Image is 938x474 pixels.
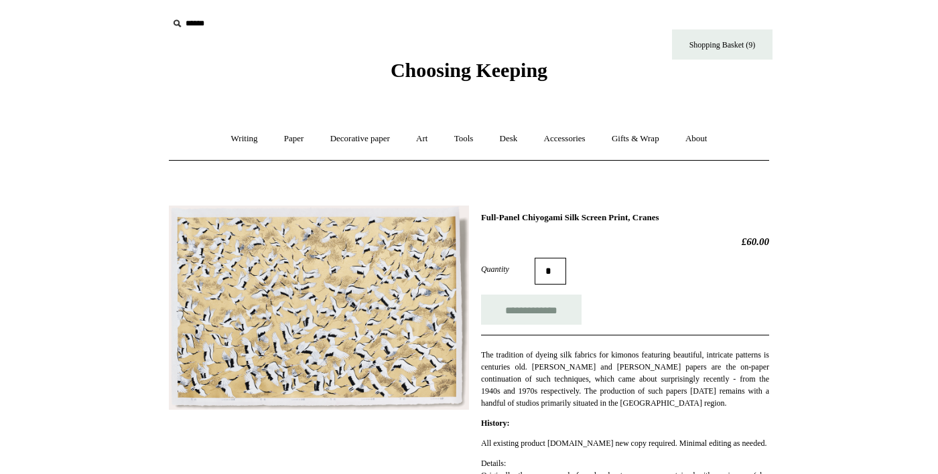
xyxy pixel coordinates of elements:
a: Art [404,121,440,157]
a: Tools [442,121,486,157]
p: The tradition of dyeing silk fabrics for kimonos featuring beautiful, intricate patterns is centu... [481,349,769,409]
a: Gifts & Wrap [600,121,671,157]
a: Accessories [532,121,598,157]
a: Decorative paper [318,121,402,157]
a: Writing [219,121,270,157]
a: Choosing Keeping [391,70,547,79]
a: Shopping Basket (9) [672,29,773,60]
h2: £60.00 [481,236,769,248]
p: All existing product [DOMAIN_NAME] new copy required. Minimal editing as needed. [481,437,769,449]
strong: History: [481,418,510,428]
span: Choosing Keeping [391,59,547,81]
a: Desk [488,121,530,157]
label: Quantity [481,263,535,275]
h1: Full-Panel Chiyogami Silk Screen Print, Cranes [481,212,769,223]
a: Paper [272,121,316,157]
a: About [673,121,720,157]
img: Full-Panel Chiyogami Silk Screen Print, Cranes [169,206,469,410]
